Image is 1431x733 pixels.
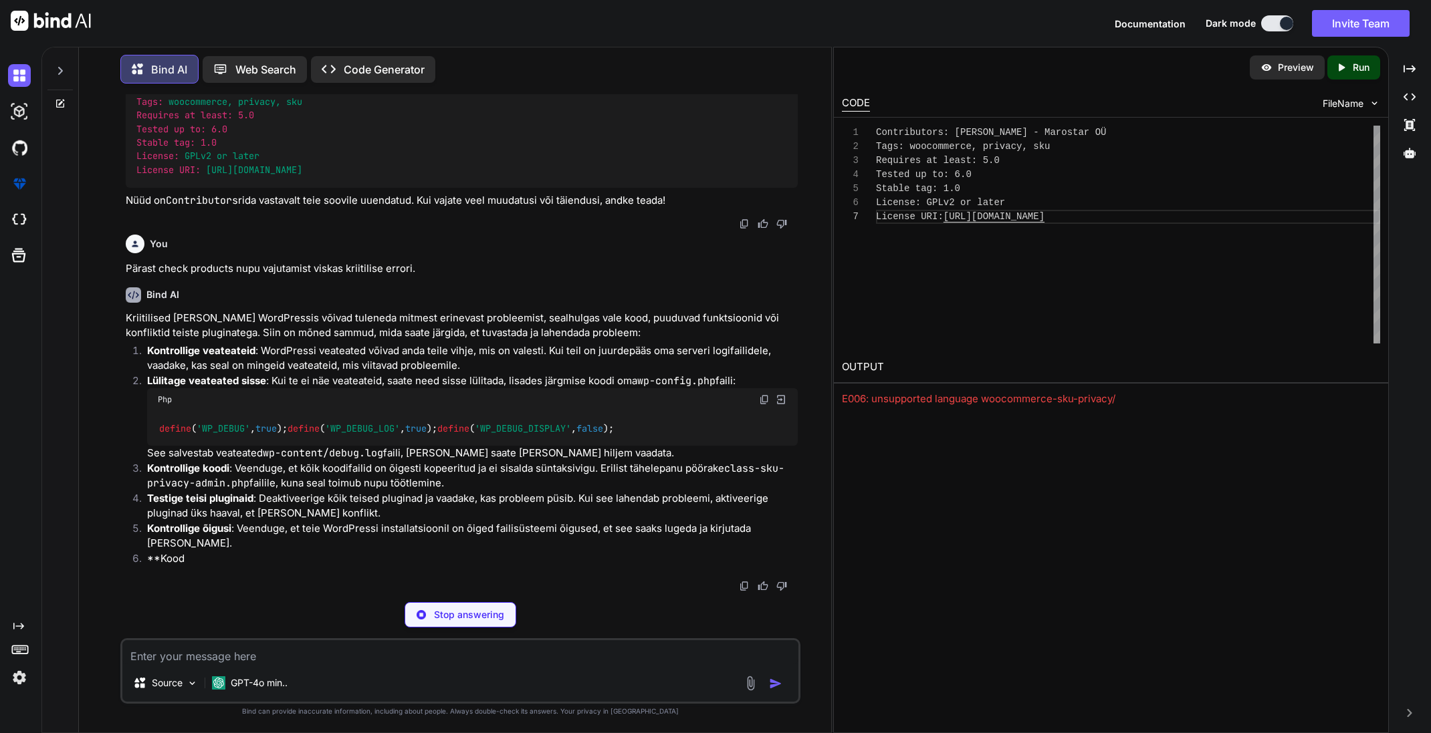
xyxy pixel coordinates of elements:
[1369,98,1380,109] img: chevron down
[147,344,255,357] strong: Kontrollige veateateid
[769,677,782,690] img: icon
[187,678,198,689] img: Pick Models
[197,422,250,434] span: 'WP_DEBUG'
[1323,97,1363,110] span: FileName
[147,521,798,551] p: : Veenduge, et teie WordPressi installatsioonil on õiged failisüsteemi õigused, et see saaks luge...
[776,581,787,591] img: dislike
[739,581,750,591] img: copy
[238,110,254,122] span: 5.0
[255,422,277,434] span: true
[434,608,504,621] p: Stop answering
[1353,61,1369,74] p: Run
[152,676,183,690] p: Source
[834,351,1388,383] h2: OUTPUT
[147,374,266,387] strong: Lülitage veateated sisse
[147,374,798,389] p: : Kui te ei näe veateateid, saate need sisse lülitada, lisades järgmise koodi oma faili:
[743,676,758,691] img: attachment
[334,82,377,94] span: Marostar
[147,446,798,461] p: See salvestab veateated faili, [PERSON_NAME] saate [PERSON_NAME] hiljem vaadata.
[212,676,225,690] img: GPT-4o mini
[211,123,227,135] span: 6.0
[217,150,227,162] span: or
[147,462,229,474] strong: Kontrollige koodi
[136,123,206,135] span: Tested up to:
[233,150,259,162] span: later
[842,140,859,154] div: 2
[842,168,859,182] div: 4
[159,422,191,434] span: define
[120,706,800,716] p: Bind can provide inaccurate information, including about people. Always double-check its answers....
[758,218,768,229] img: like
[775,394,787,406] img: Open in Browser
[11,11,91,31] img: Bind AI
[147,522,231,535] strong: Kontrollige õigusi
[344,61,425,78] p: Code Generator
[136,150,179,162] span: License:
[876,155,1000,166] span: Requires at least: 5.0
[325,422,400,434] span: 'WP_DEBUG_LOG'
[943,211,1044,222] span: [URL][DOMAIN_NAME]
[8,136,31,159] img: githubDark
[146,288,179,301] h6: Bind AI
[286,96,302,108] span: sku
[1115,17,1186,31] button: Documentation
[126,261,798,277] p: Pärast check products nupu vajutamist viskas kriitilise errori.
[876,197,1005,208] span: License: GPLv2 or later
[150,237,168,251] h6: You
[166,194,238,207] code: Contributors
[8,172,31,195] img: premium
[8,100,31,123] img: darkAi-studio
[136,164,201,176] span: License URI:
[126,193,798,208] p: Nüüd on rida vastavalt teie soovile uuendatud. Kui vajate veel muudatusi või täiendusi, andke teada!
[876,211,944,222] span: License URI:
[842,154,859,168] div: 3
[126,311,798,341] p: Kriitilised [PERSON_NAME] WordPressis võivad tuleneda mitmest erinevast probleemist, sealhulgas v...
[405,422,427,434] span: true
[1115,18,1186,29] span: Documentation
[758,581,768,591] img: like
[286,82,318,94] span: Mölder
[876,169,972,180] span: Tested up to: 6.0
[776,218,787,229] img: dislike
[8,666,31,689] img: settings
[8,208,31,231] img: cloudideIcon
[637,374,715,388] code: wp-config.php
[136,82,206,94] span: Contributors:
[739,218,750,229] img: copy
[842,210,859,224] div: 7
[576,422,603,434] span: false
[842,392,1380,407] div: E006: unsupported language woocommerce-sku-privacy/
[8,64,31,87] img: darkChat
[324,82,329,94] span: -
[842,126,859,140] div: 1
[382,82,393,94] span: OÜ
[206,164,302,176] span: [URL][DOMAIN_NAME]
[437,422,469,434] span: define
[136,136,195,148] span: Stable tag:
[876,141,1050,152] span: Tags: woocommerce, privacy, sku
[147,461,798,491] p: : Veenduge, et kõik koodifailid on õigesti kopeeritud ja ei sisalda süntaksivigu. Erilist tähelep...
[1312,10,1410,37] button: Invite Team
[158,394,172,405] span: Php
[158,422,615,436] code: ( , ); ( , ); ( , );
[1206,17,1256,30] span: Dark mode
[185,150,211,162] span: GPLv2
[876,183,960,194] span: Stable tag: 1.0
[169,96,233,108] span: woocommerce,
[475,422,571,434] span: 'WP_DEBUG_DISPLAY'
[842,96,870,112] div: CODE
[211,82,281,94] span: [PERSON_NAME]
[842,196,859,210] div: 6
[288,422,320,434] span: define
[263,446,383,460] code: wp-content/debug.log
[147,491,798,521] p: : Deaktiveerige kõik teised pluginad ja vaadake, kas probleem püsib. Kui see lahendab probleemi, ...
[876,127,1106,138] span: Contributors: [PERSON_NAME] - Marostar OÜ
[1260,61,1273,74] img: preview
[238,96,281,108] span: privacy,
[231,676,288,690] p: GPT-4o min..
[147,462,784,490] code: class-sku-privacy-admin.php
[136,110,233,122] span: Requires at least:
[759,394,770,405] img: copy
[136,96,163,108] span: Tags:
[147,343,798,374] p: : WordPressi veateated võivad anda teile vihje, mis on valesti. Kui teil on juurdepääs oma server...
